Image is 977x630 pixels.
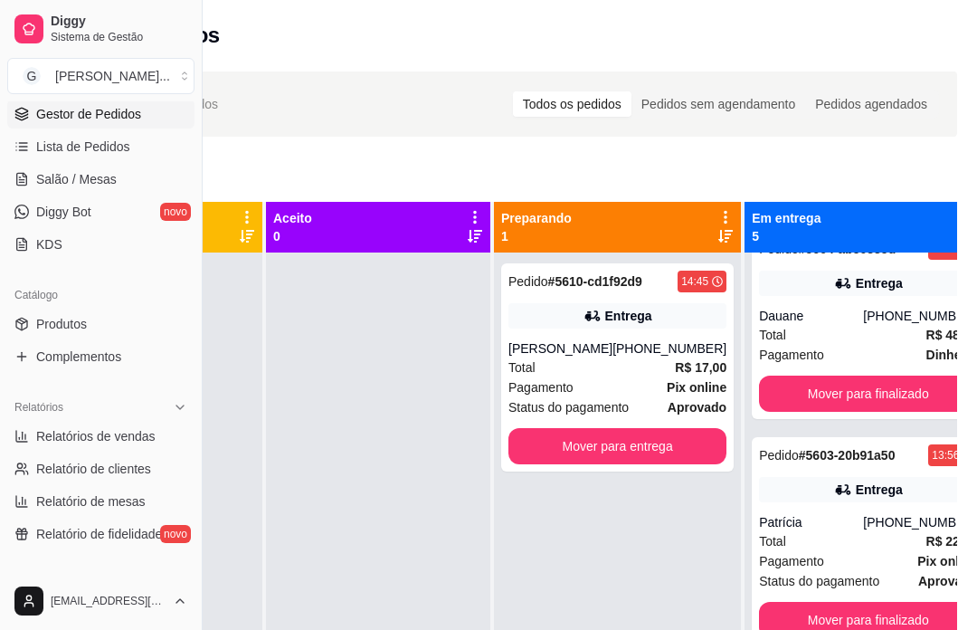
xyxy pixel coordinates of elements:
span: Pedido [508,274,548,289]
strong: Pix online [917,554,977,568]
span: Salão / Mesas [36,170,117,188]
button: Select a team [7,58,194,94]
div: Entrega [856,274,903,292]
a: Diggy Botnovo [7,197,194,226]
span: Total [759,325,786,345]
p: Aceito [273,209,312,227]
a: Salão / Mesas [7,165,194,194]
button: Mover para entrega [508,428,726,464]
span: Sistema de Gestão [51,30,187,44]
span: KDS [36,235,62,253]
a: KDS [7,230,194,259]
strong: Pix online [667,380,726,395]
div: 13:56 [932,448,959,463]
span: Pedido [759,448,799,463]
span: Lista de Pedidos [36,138,130,156]
p: Em entrega [752,209,820,227]
span: Complementos [36,348,121,366]
span: Produtos [36,315,87,333]
div: Patrícia [759,513,863,531]
a: Relatório de clientes [7,454,194,483]
p: 5 [752,227,820,245]
span: Total [759,531,786,551]
p: 0 [273,227,312,245]
h2: Gestor de pedidos [38,21,220,50]
div: [PHONE_NUMBER] [863,307,977,325]
div: Entrega [605,307,652,325]
div: Entrega [856,481,903,499]
strong: aprovado [668,400,726,415]
span: Relatório de mesas [36,492,146,511]
button: [EMAIL_ADDRESS][DOMAIN_NAME] [7,579,194,623]
strong: aprovado [918,574,977,588]
div: Todos os pedidos [513,91,631,117]
strong: R$ 17,00 [675,360,726,375]
div: [PERSON_NAME] ... [55,67,170,85]
span: G [23,67,41,85]
strong: # 5610-cd1f92d9 [548,274,642,289]
div: Gerenciar [7,570,194,599]
div: [PERSON_NAME] [508,339,612,358]
span: Status do pagamento [508,397,629,417]
div: 14:45 [681,274,708,289]
span: Pagamento [759,345,824,365]
div: [PHONE_NUMBER] [863,513,977,531]
a: Relatórios de vendas [7,422,194,451]
a: Relatório de fidelidadenovo [7,520,194,549]
a: Relatório de mesas [7,487,194,516]
a: Lista de Pedidos [7,132,194,161]
div: [PHONE_NUMBER] [612,339,726,358]
span: Diggy Bot [36,203,91,221]
span: Relatórios de vendas [36,427,156,445]
span: Relatórios [14,400,63,415]
a: Gestor de Pedidos [7,100,194,129]
span: Total [508,358,536,377]
span: Diggy [51,14,187,30]
span: Gestor de Pedidos [36,105,141,123]
span: Relatório de fidelidade [36,525,162,543]
div: Dauane [759,307,863,325]
strong: # 5603-20b91a50 [799,448,896,463]
span: Pagamento [759,551,824,571]
span: Pagamento [508,377,574,397]
div: Catálogo [7,281,194,310]
a: Produtos [7,310,194,339]
span: [EMAIL_ADDRESS][DOMAIN_NAME] [51,594,166,608]
button: Mover para finalizado [759,376,977,412]
a: Complementos [7,342,194,371]
span: Relatório de clientes [36,460,151,478]
a: DiggySistema de Gestão [7,7,194,51]
p: Preparando [501,209,572,227]
div: Pedidos agendados [805,91,937,117]
span: Status do pagamento [759,571,879,591]
p: 1 [501,227,572,245]
div: Pedidos sem agendamento [631,91,805,117]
